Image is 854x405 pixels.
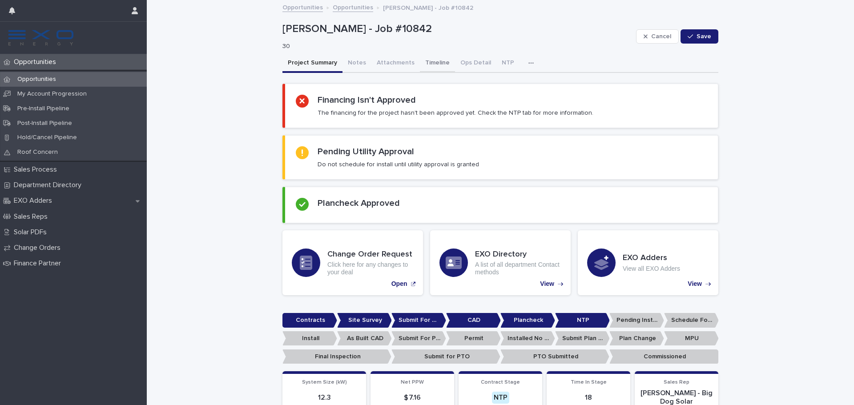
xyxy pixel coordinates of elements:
h3: EXO Directory [475,250,561,260]
a: View [430,230,571,295]
h2: Plancheck Approved [318,198,400,209]
p: Department Directory [10,181,89,189]
span: Net PPW [401,380,424,385]
p: As Built CAD [337,331,392,346]
p: A list of all department Contact methods [475,261,561,276]
p: $ 7.16 [376,393,449,402]
button: Cancel [636,29,679,44]
h3: Change Order Request [327,250,414,260]
p: Pre-Install Pipeline [10,105,77,112]
p: Click here for any changes to your deal [327,261,414,276]
p: [PERSON_NAME] - Job #10842 [282,23,632,36]
button: NTP [496,54,520,73]
img: FKS5r6ZBThi8E5hshIGi [7,29,75,47]
p: Commissioned [609,349,718,364]
p: Installed No Permit [500,331,555,346]
p: MPU [664,331,719,346]
p: Roof Concern [10,148,65,156]
p: Permit [446,331,501,346]
span: Time In Stage [571,380,607,385]
p: Submit for PTO [391,349,500,364]
p: Install [282,331,337,346]
button: Timeline [420,54,455,73]
p: Open [391,280,407,288]
p: Post-Install Pipeline [10,120,79,127]
p: NTP [555,313,610,328]
a: Opportunities [282,2,323,12]
p: Opportunities [10,58,63,66]
a: View [578,230,718,295]
p: Submit For CAD [391,313,446,328]
p: Change Orders [10,244,68,252]
p: Site Survey [337,313,392,328]
p: View all EXO Adders [623,265,680,273]
a: Opportunities [333,2,373,12]
p: The financing for the project hasn't been approved yet. Check the NTP tab for more information. [318,109,593,117]
p: Plan Change [609,331,664,346]
span: Contract Stage [481,380,520,385]
p: Final Inspection [282,349,391,364]
p: 18 [552,393,625,402]
p: Opportunities [10,76,63,83]
span: Save [697,33,711,40]
h3: EXO Adders [623,253,680,263]
a: Open [282,230,423,295]
p: Finance Partner [10,259,68,268]
span: System Size (kW) [302,380,347,385]
h2: Financing Isn't Approved [318,95,416,105]
p: Schedule For Install [664,313,719,328]
p: Pending Install Task [609,313,664,328]
button: Notes [342,54,371,73]
p: Submit For Permit [391,331,446,346]
h2: Pending Utility Approval [318,146,414,157]
p: Solar PDFs [10,228,54,237]
button: Ops Detail [455,54,496,73]
div: NTP [492,392,509,404]
p: View [688,280,702,288]
p: My Account Progression [10,90,94,98]
button: Attachments [371,54,420,73]
p: Plancheck [500,313,555,328]
p: 30 [282,43,629,50]
button: Project Summary [282,54,342,73]
p: Contracts [282,313,337,328]
p: Submit Plan Change [555,331,610,346]
p: CAD [446,313,501,328]
p: Sales Reps [10,213,55,221]
p: Hold/Cancel Pipeline [10,134,84,141]
p: Sales Process [10,165,64,174]
button: Save [681,29,718,44]
span: Cancel [651,33,671,40]
p: Do not schedule for install until utility approval is granted [318,160,479,168]
p: EXO Adders [10,196,59,205]
p: PTO Submitted [500,349,609,364]
p: 12.3 [288,393,361,402]
p: [PERSON_NAME] - Job #10842 [383,2,473,12]
span: Sales Rep [664,380,689,385]
p: View [540,280,554,288]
